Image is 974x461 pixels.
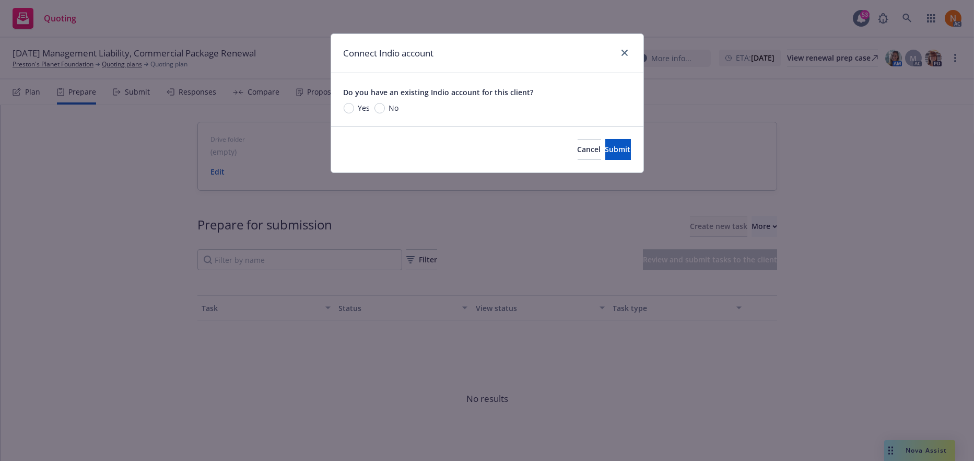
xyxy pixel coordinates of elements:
[344,87,534,97] span: Do you have an existing Indio account for this client?
[358,102,370,113] span: Yes
[374,103,385,113] input: No
[344,47,434,60] h1: Connect Indio account
[605,139,631,160] button: Submit
[344,103,354,113] input: Yes
[605,144,631,154] span: Submit
[578,144,601,154] span: Cancel
[618,47,631,59] a: close
[389,102,399,113] span: No
[578,139,601,160] button: Cancel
